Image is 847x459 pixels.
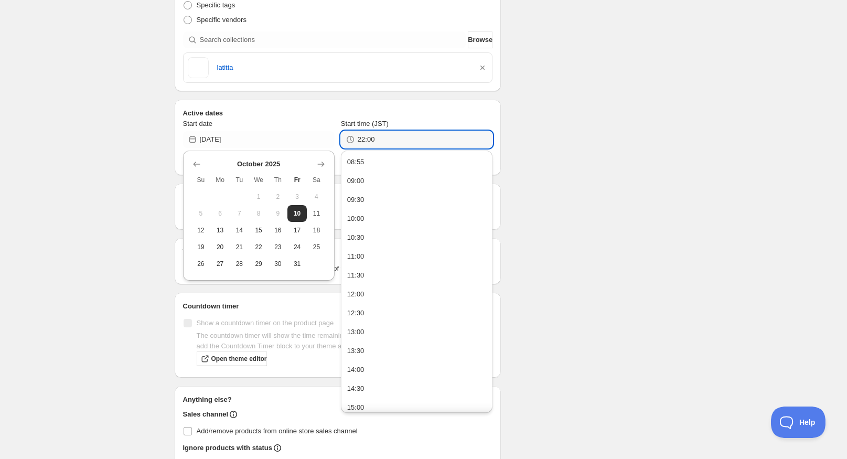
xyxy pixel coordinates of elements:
[191,172,211,188] th: Sunday
[314,157,328,172] button: Show next month, November 2025
[273,193,284,201] span: 2
[347,402,364,413] div: 15:00
[347,176,364,186] div: 09:00
[211,355,267,363] span: Open theme editor
[269,172,288,188] th: Thursday
[292,193,303,201] span: 3
[287,255,307,272] button: Friday October 31 2025
[215,243,226,251] span: 20
[771,407,826,438] iframe: Toggle Customer Support
[311,209,322,218] span: 11
[269,255,288,272] button: Thursday October 30 2025
[344,267,489,284] button: 11:30
[183,247,493,257] h2: Tags
[215,176,226,184] span: Mo
[307,188,326,205] button: Saturday October 4 2025
[468,35,492,45] span: Browse
[273,226,284,234] span: 16
[183,301,493,312] h2: Countdown timer
[210,255,230,272] button: Monday October 27 2025
[234,260,245,268] span: 28
[253,193,264,201] span: 1
[249,222,269,239] button: Wednesday October 15 2025
[341,120,389,127] span: Start time (JST)
[234,176,245,184] span: Tu
[344,191,489,208] button: 09:30
[347,195,364,205] div: 09:30
[344,154,489,170] button: 08:55
[292,260,303,268] span: 31
[249,205,269,222] button: Wednesday October 8 2025
[253,176,264,184] span: We
[344,248,489,265] button: 11:00
[311,176,322,184] span: Sa
[196,209,207,218] span: 5
[344,343,489,359] button: 13:30
[249,239,269,255] button: Wednesday October 22 2025
[287,205,307,222] button: Today Friday October 10 2025
[273,176,284,184] span: Th
[347,308,364,318] div: 12:30
[344,286,489,303] button: 12:00
[183,120,212,127] span: Start date
[347,270,364,281] div: 11:30
[234,226,245,234] span: 14
[215,226,226,234] span: 13
[468,31,492,48] button: Browse
[197,330,493,351] p: The countdown timer will show the time remaining until the end of the schedule. Remember to add t...
[197,1,235,9] span: Specific tags
[344,324,489,340] button: 13:00
[217,62,469,73] a: latitta
[344,305,489,322] button: 12:30
[347,327,364,337] div: 13:00
[210,239,230,255] button: Monday October 20 2025
[287,239,307,255] button: Friday October 24 2025
[307,239,326,255] button: Saturday October 25 2025
[249,172,269,188] th: Wednesday
[292,176,303,184] span: Fr
[347,289,364,300] div: 12:00
[253,226,264,234] span: 15
[253,209,264,218] span: 8
[344,380,489,397] button: 14:30
[191,239,211,255] button: Sunday October 19 2025
[347,365,364,375] div: 14:00
[269,188,288,205] button: Thursday October 2 2025
[197,351,267,366] a: Open theme editor
[287,222,307,239] button: Friday October 17 2025
[269,222,288,239] button: Thursday October 16 2025
[307,222,326,239] button: Saturday October 18 2025
[191,255,211,272] button: Sunday October 26 2025
[273,243,284,251] span: 23
[344,173,489,189] button: 09:00
[183,394,493,405] h2: Anything else?
[183,108,493,119] h2: Active dates
[307,172,326,188] th: Saturday
[311,243,322,251] span: 25
[311,193,322,201] span: 4
[200,31,466,48] input: Search collections
[191,205,211,222] button: Sunday October 5 2025
[292,226,303,234] span: 17
[234,243,245,251] span: 21
[307,205,326,222] button: Saturday October 11 2025
[197,427,358,435] span: Add/remove products from online store sales channel
[253,260,264,268] span: 29
[230,222,249,239] button: Tuesday October 14 2025
[292,209,303,218] span: 10
[215,209,226,218] span: 6
[196,243,207,251] span: 19
[230,255,249,272] button: Tuesday October 28 2025
[249,255,269,272] button: Wednesday October 29 2025
[230,172,249,188] th: Tuesday
[210,172,230,188] th: Monday
[344,229,489,246] button: 10:30
[196,226,207,234] span: 12
[249,188,269,205] button: Wednesday October 1 2025
[347,232,364,243] div: 10:30
[210,222,230,239] button: Monday October 13 2025
[269,239,288,255] button: Thursday October 23 2025
[196,260,207,268] span: 26
[287,188,307,205] button: Friday October 3 2025
[311,226,322,234] span: 18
